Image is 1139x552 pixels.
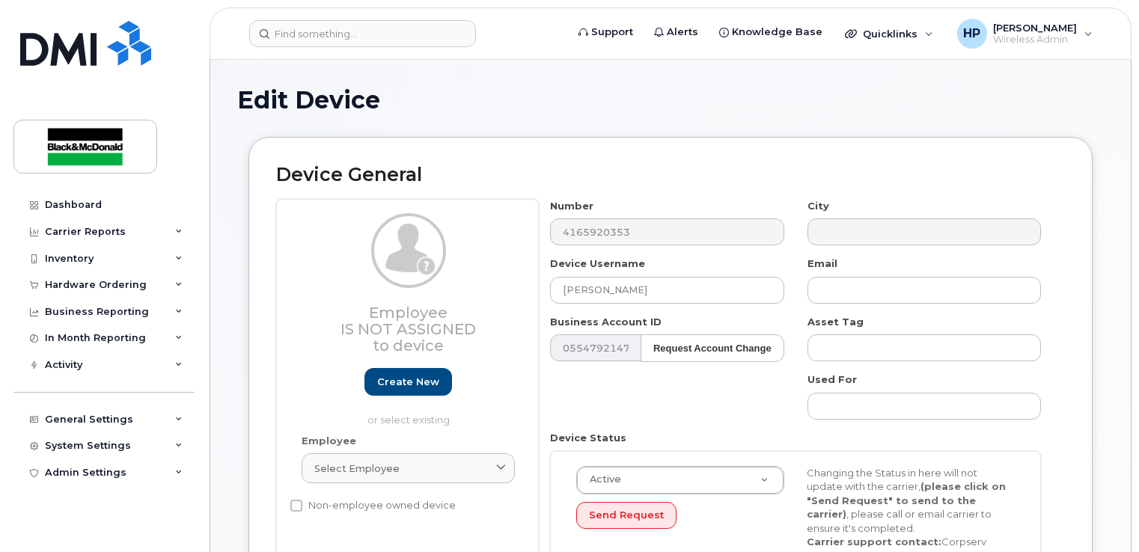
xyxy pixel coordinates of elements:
input: Non-employee owned device [290,500,302,512]
button: Send Request [576,502,677,530]
label: Business Account ID [550,315,662,329]
label: City [807,199,829,213]
h1: Edit Device [237,87,1104,113]
strong: Request Account Change [653,343,772,354]
label: Device Username [550,257,645,271]
label: Number [550,199,593,213]
label: Used For [807,372,857,387]
a: Active [577,467,784,494]
label: Asset Tag [807,315,864,329]
span: to device [373,337,444,355]
label: Employee [302,434,356,448]
a: Create new [364,368,452,396]
span: Is not assigned [341,320,476,338]
a: Select employee [302,453,515,483]
span: Select employee [314,461,400,476]
strong: Carrier support contact: [807,536,941,548]
h3: Employee [302,304,515,354]
label: Email [807,257,837,271]
button: Request Account Change [641,334,784,362]
strong: (please click on "Send Request" to send to the carrier) [807,480,1006,520]
label: Non-employee owned device [290,497,456,515]
h2: Device General [276,165,1065,185]
label: Device Status [550,431,626,445]
span: Active [581,473,621,486]
p: or select existing [302,413,515,427]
